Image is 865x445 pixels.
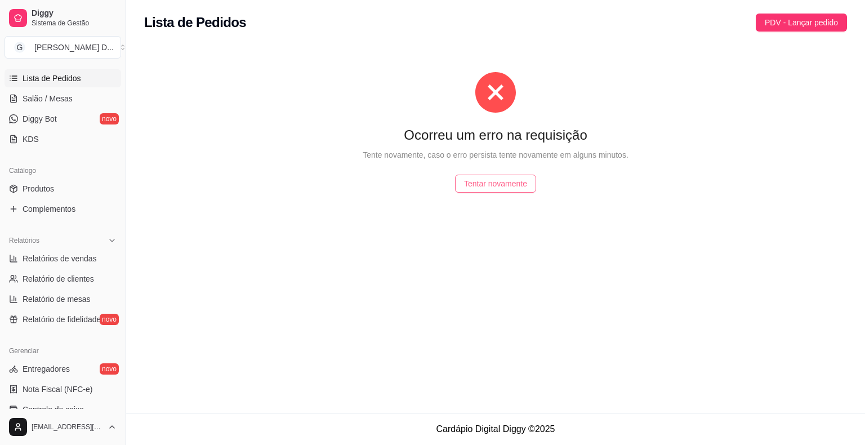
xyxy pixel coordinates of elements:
[23,93,73,104] span: Salão / Mesas
[23,133,39,145] span: KDS
[5,69,121,87] a: Lista de Pedidos
[455,175,536,193] button: Tentar novamente
[5,180,121,198] a: Produtos
[23,183,54,194] span: Produtos
[5,290,121,308] a: Relatório de mesas
[14,42,25,53] span: G
[23,203,75,215] span: Complementos
[5,413,121,440] button: [EMAIL_ADDRESS][DOMAIN_NAME]
[5,310,121,328] a: Relatório de fidelidadenovo
[5,5,121,32] a: DiggySistema de Gestão
[144,14,246,32] h2: Lista de Pedidos
[23,293,91,305] span: Relatório de mesas
[5,250,121,268] a: Relatórios de vendas
[23,314,101,325] span: Relatório de fidelidade
[32,422,103,431] span: [EMAIL_ADDRESS][DOMAIN_NAME]
[5,110,121,128] a: Diggy Botnovo
[5,36,121,59] button: Select a team
[5,360,121,378] a: Entregadoresnovo
[5,130,121,148] a: KDS
[23,253,97,264] span: Relatórios de vendas
[5,380,121,398] a: Nota Fiscal (NFC-e)
[756,14,847,32] button: PDV - Lançar pedido
[5,162,121,180] div: Catálogo
[23,273,94,284] span: Relatório de clientes
[162,149,829,161] div: Tente novamente, caso o erro persista tente novamente em alguns minutos.
[34,42,114,53] div: [PERSON_NAME] D ...
[5,270,121,288] a: Relatório de clientes
[23,363,70,375] span: Entregadores
[126,413,865,445] footer: Cardápio Digital Diggy © 2025
[32,19,117,28] span: Sistema de Gestão
[9,236,39,245] span: Relatórios
[5,90,121,108] a: Salão / Mesas
[23,384,92,395] span: Nota Fiscal (NFC-e)
[162,126,829,144] div: Ocorreu um erro na requisição
[5,200,121,218] a: Complementos
[475,72,516,113] span: close-circle
[5,400,121,419] a: Controle de caixa
[23,113,57,124] span: Diggy Bot
[765,16,838,29] span: PDV - Lançar pedido
[464,177,527,190] span: Tentar novamente
[23,404,84,415] span: Controle de caixa
[23,73,81,84] span: Lista de Pedidos
[5,342,121,360] div: Gerenciar
[32,8,117,19] span: Diggy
